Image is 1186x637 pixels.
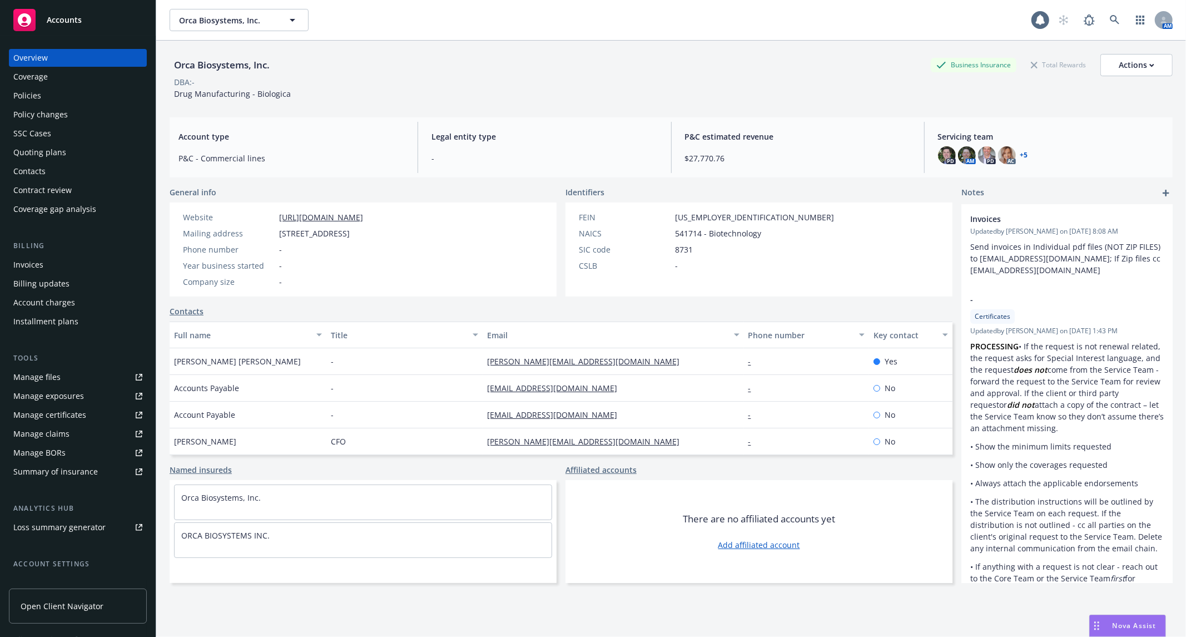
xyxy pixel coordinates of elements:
div: Key contact [874,329,936,341]
a: [URL][DOMAIN_NAME] [279,212,363,223]
img: photo [978,146,996,164]
a: Summary of insurance [9,463,147,481]
p: • The distribution instructions will be outlined by the Service Team on each request. If the dist... [970,496,1164,554]
a: Affiliated accounts [565,464,637,476]
a: add [1159,186,1173,200]
span: No [885,382,895,394]
button: Email [483,322,743,348]
div: Summary of insurance [13,463,98,481]
button: Title [326,322,483,348]
div: DBA: - [174,76,195,88]
div: Drag to move [1090,615,1104,636]
strong: PROCESSING [970,341,1019,352]
a: Loss summary generator [9,519,147,536]
div: Contacts [13,162,46,180]
em: does not [1014,364,1048,375]
span: Servicing team [938,131,1164,142]
div: Total Rewards [1025,58,1091,72]
em: first [1110,573,1125,584]
span: Open Client Navigator [21,600,103,612]
p: • Show the minimum limits requested [970,441,1164,452]
span: Nova Assist [1113,621,1157,630]
div: Year business started [183,260,275,271]
a: Report a Bug [1078,9,1100,31]
span: [STREET_ADDRESS] [279,228,350,239]
div: Orca Biosystems, Inc. [170,58,274,72]
img: photo [958,146,976,164]
a: [EMAIL_ADDRESS][DOMAIN_NAME] [487,383,626,393]
button: Orca Biosystems, Inc. [170,9,309,31]
div: Installment plans [13,313,78,330]
img: photo [938,146,956,164]
span: Accounts Payable [174,382,239,394]
span: There are no affiliated accounts yet [683,512,835,526]
a: [EMAIL_ADDRESS][DOMAIN_NAME] [487,409,626,420]
a: SSC Cases [9,125,147,142]
a: +5 [1020,152,1028,159]
span: Accounts [47,16,82,24]
a: Switch app [1129,9,1152,31]
span: - [279,244,282,255]
span: 541714 - Biotechnology [675,228,761,239]
span: - [331,382,334,394]
span: [US_EMPLOYER_IDENTIFICATION_NUMBER] [675,211,834,223]
span: Legal entity type [431,131,657,142]
div: Loss summary generator [13,519,106,536]
p: • If the request is not renewal related, the request asks for Special Interest language, and the ... [970,340,1164,434]
div: Quoting plans [13,144,66,161]
div: Billing updates [13,275,70,293]
button: Nova Assist [1089,615,1166,637]
div: Phone number [183,244,275,255]
a: [PERSON_NAME][EMAIL_ADDRESS][DOMAIN_NAME] [487,436,688,447]
span: 8731 [675,244,693,255]
a: Named insureds [170,464,232,476]
a: Manage claims [9,425,147,443]
span: Account type [178,131,404,142]
span: Identifiers [565,186,604,198]
div: Manage exposures [13,387,84,405]
div: Coverage gap analysis [13,200,96,218]
span: Drug Manufacturing - Biologica [174,88,291,99]
span: General info [170,186,216,198]
span: No [885,436,895,447]
span: - [331,355,334,367]
span: Certificates [975,312,1010,322]
span: Account Payable [174,409,235,421]
a: Coverage gap analysis [9,200,147,218]
div: NAICS [579,228,671,239]
a: Add affiliated account [718,539,800,551]
div: InvoicesUpdatedby [PERSON_NAME] on [DATE] 8:08 AMSend invoices in Individual pdf files (NOT ZIP F... [961,204,1173,285]
span: No [885,409,895,421]
div: Policies [13,87,41,105]
div: FEIN [579,211,671,223]
a: Search [1104,9,1126,31]
a: Contacts [9,162,147,180]
div: SIC code [579,244,671,255]
div: Policy changes [13,106,68,124]
div: Title [331,329,467,341]
span: [PERSON_NAME] [174,436,236,447]
a: Start snowing [1053,9,1075,31]
span: P&C - Commercial lines [178,152,404,164]
a: Contract review [9,181,147,199]
div: Invoices [13,256,43,274]
a: Manage exposures [9,387,147,405]
div: Billing [9,240,147,251]
a: Policies [9,87,147,105]
a: - [748,409,760,420]
a: - [748,436,760,447]
div: Overview [13,49,48,67]
span: Updated by [PERSON_NAME] on [DATE] 8:08 AM [970,226,1164,236]
span: - [331,409,334,421]
span: - [279,260,282,271]
span: - [675,260,678,271]
div: Account charges [13,294,75,312]
a: - [748,383,760,393]
button: Full name [170,322,326,348]
div: Coverage [13,68,48,86]
a: Coverage [9,68,147,86]
div: SSC Cases [13,125,51,142]
a: Policy changes [9,106,147,124]
p: • If anything with a request is not clear - reach out to the Core Team or the Service Team for cl... [970,561,1164,596]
